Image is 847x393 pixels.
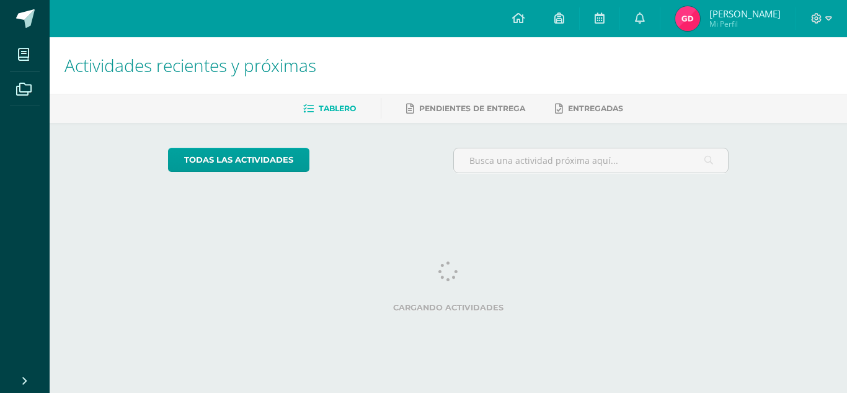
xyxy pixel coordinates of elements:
[168,148,309,172] a: todas las Actividades
[454,148,729,173] input: Busca una actividad próxima aquí...
[64,53,316,77] span: Actividades recientes y próximas
[568,104,623,113] span: Entregadas
[419,104,525,113] span: Pendientes de entrega
[319,104,356,113] span: Tablero
[406,99,525,119] a: Pendientes de entrega
[303,99,356,119] a: Tablero
[675,6,700,31] img: 24a3b963a79dffa08ef63a6ade5a106e.png
[709,7,781,20] span: [PERSON_NAME]
[555,99,623,119] a: Entregadas
[709,19,781,29] span: Mi Perfil
[168,303,729,312] label: Cargando actividades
